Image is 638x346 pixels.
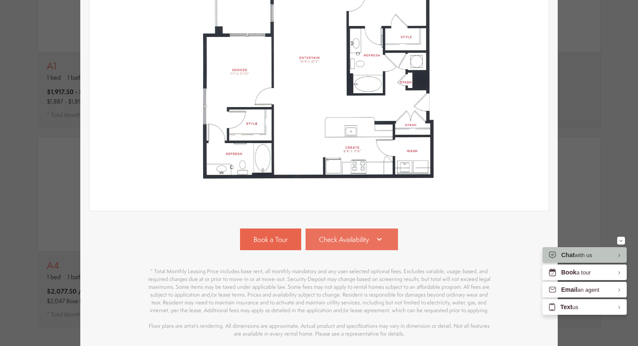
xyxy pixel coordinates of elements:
span: Book a Tour [253,235,288,245]
a: Book a Tour [240,228,301,250]
p: * Total Monthly Leasing Price includes base rent, all monthly mandatory and any user-selected opt... [145,268,493,338]
a: Check Availability [306,228,398,250]
span: Check Availability [319,235,369,245]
